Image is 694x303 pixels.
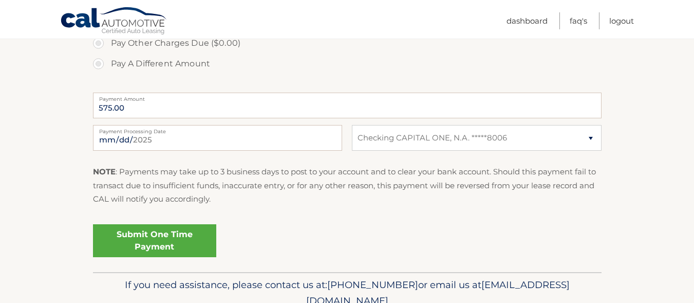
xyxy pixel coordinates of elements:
[507,12,548,29] a: Dashboard
[93,33,602,54] label: Pay Other Charges Due ($0.00)
[93,224,216,257] a: Submit One Time Payment
[609,12,634,29] a: Logout
[93,54,602,74] label: Pay A Different Amount
[93,165,602,206] p: : Payments may take up to 3 business days to post to your account and to clear your bank account....
[327,279,418,291] span: [PHONE_NUMBER]
[570,12,587,29] a: FAQ's
[93,125,342,133] label: Payment Processing Date
[93,93,602,101] label: Payment Amount
[93,93,602,118] input: Payment Amount
[60,7,168,37] a: Cal Automotive
[93,167,116,176] strong: NOTE
[93,125,342,151] input: Payment Date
